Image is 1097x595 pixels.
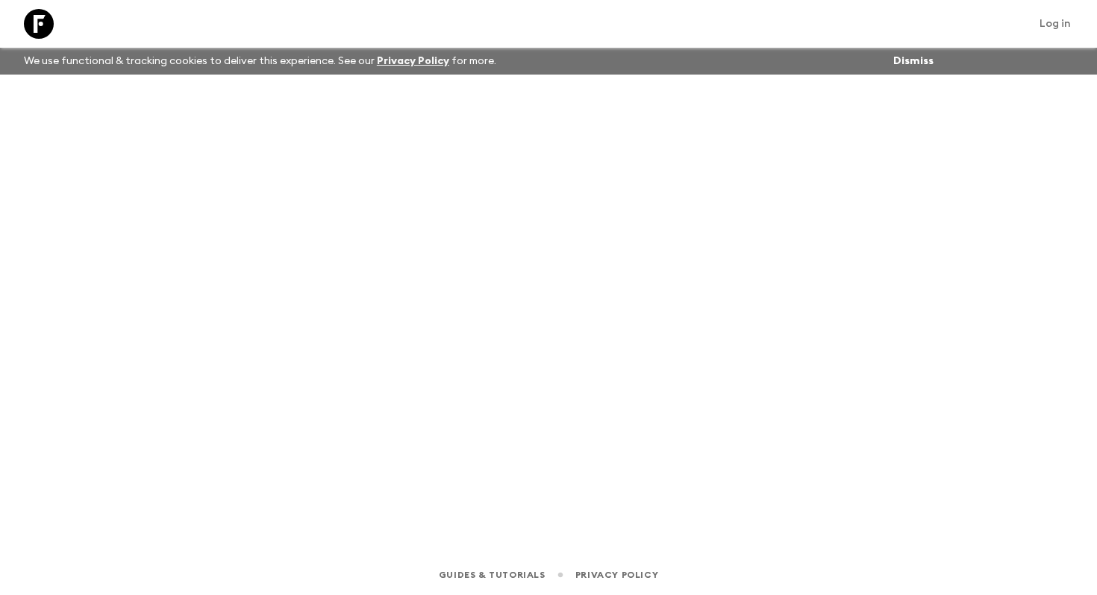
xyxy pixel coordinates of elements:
p: We use functional & tracking cookies to deliver this experience. See our for more. [18,48,502,75]
a: Log in [1031,13,1079,34]
a: Privacy Policy [575,567,658,583]
a: Privacy Policy [377,56,449,66]
button: Dismiss [890,51,937,72]
a: Guides & Tutorials [439,567,546,583]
